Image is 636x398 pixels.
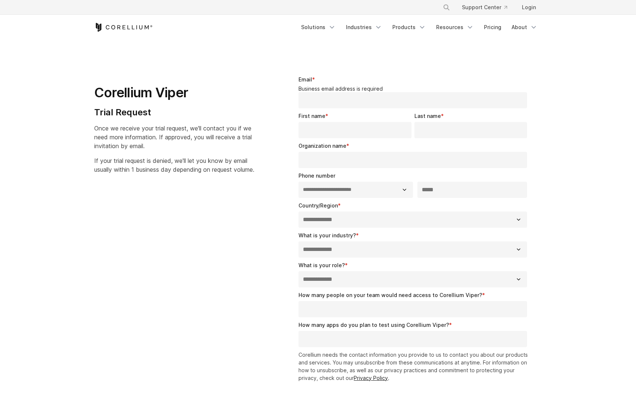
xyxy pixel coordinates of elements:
a: Support Center [456,1,513,14]
span: Email [298,76,312,83]
span: Phone number [298,172,335,179]
span: What is your role? [298,262,345,268]
span: First name [298,113,325,119]
a: Login [516,1,542,14]
a: Pricing [480,21,506,34]
span: Country/Region [298,202,338,209]
a: Products [388,21,430,34]
span: What is your industry? [298,232,356,238]
span: Once we receive your trial request, we'll contact you if we need more information. If approved, y... [94,125,252,150]
a: About [507,21,542,34]
a: Solutions [297,21,340,34]
div: Navigation Menu [297,21,542,34]
span: How many people on your team would need access to Corellium Viper? [298,292,482,298]
span: Last name [414,113,441,119]
a: Corellium Home [94,23,153,32]
span: If your trial request is denied, we'll let you know by email usually within 1 business day depend... [94,157,254,173]
span: Organization name [298,143,346,149]
h1: Corellium Viper [94,84,254,101]
a: Industries [342,21,386,34]
div: Navigation Menu [434,1,542,14]
span: How many apps do you plan to test using Corellium Viper? [298,322,449,328]
h4: Trial Request [94,107,254,118]
p: Corellium needs the contact information you provide to us to contact you about our products and s... [298,351,530,382]
legend: Business email address is required [298,85,530,92]
button: Search [440,1,453,14]
a: Privacy Policy [354,375,388,381]
a: Resources [432,21,478,34]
